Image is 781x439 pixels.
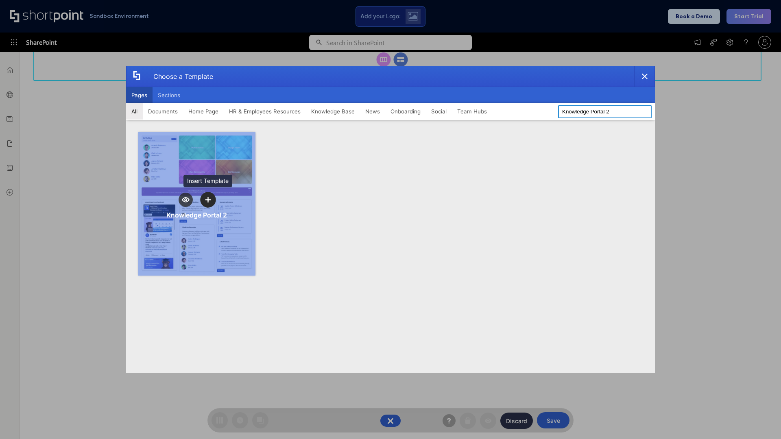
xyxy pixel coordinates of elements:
button: HR & Employees Resources [224,103,306,120]
button: Team Hubs [452,103,492,120]
div: Choose a Template [147,66,213,87]
input: Search [558,105,652,118]
button: News [360,103,385,120]
button: Pages [126,87,153,103]
div: Knowledge Portal 2 [166,211,227,219]
button: Home Page [183,103,224,120]
button: All [126,103,143,120]
div: template selector [126,66,655,373]
button: Documents [143,103,183,120]
button: Social [426,103,452,120]
button: Knowledge Base [306,103,360,120]
iframe: Chat Widget [635,345,781,439]
button: Onboarding [385,103,426,120]
button: Sections [153,87,185,103]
